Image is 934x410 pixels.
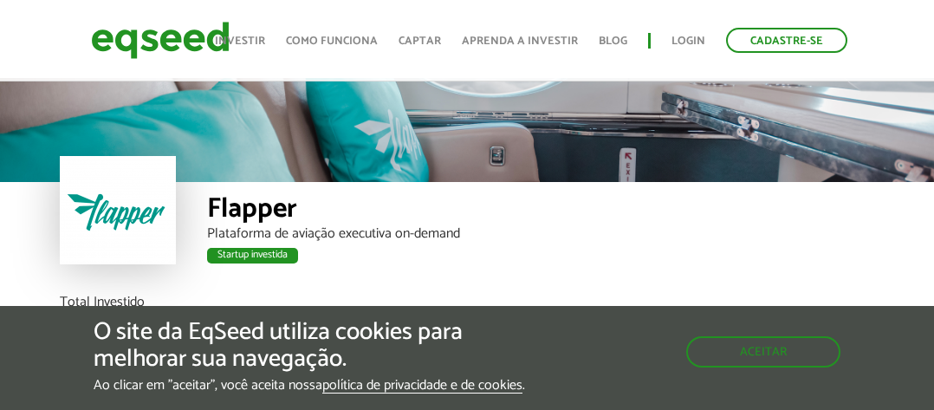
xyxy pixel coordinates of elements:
[91,17,230,63] img: EqSeed
[215,36,265,47] a: Investir
[322,379,522,394] a: política de privacidade e de cookies
[207,195,874,227] div: Flapper
[207,227,874,241] div: Plataforma de aviação executiva on-demand
[399,36,441,47] a: Captar
[286,36,378,47] a: Como funciona
[207,248,298,264] div: Startup investida
[726,28,847,53] a: Cadastre-se
[60,296,874,309] div: Total Investido
[671,36,705,47] a: Login
[94,319,542,373] h5: O site da EqSeed utiliza cookies para melhorar sua navegação.
[686,336,840,368] button: Aceitar
[462,36,578,47] a: Aprenda a investir
[94,377,542,394] p: Ao clicar em "aceitar", você aceita nossa .
[599,36,627,47] a: Blog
